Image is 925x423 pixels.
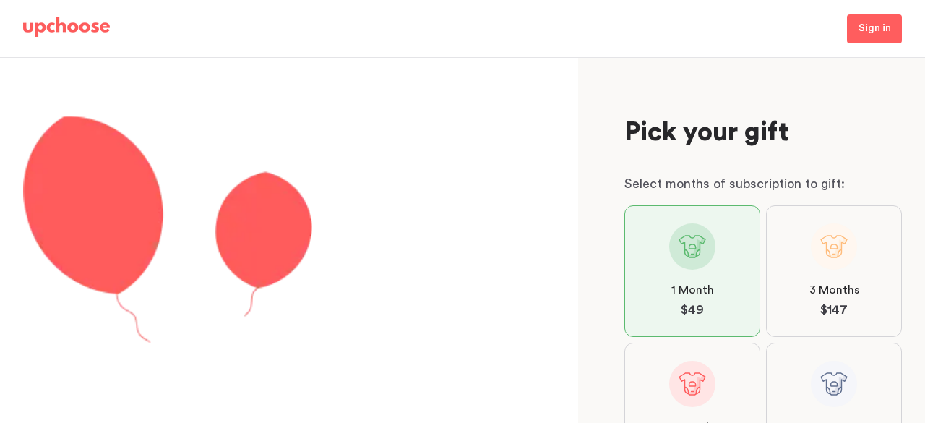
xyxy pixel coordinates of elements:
p: Select months of subscription to gift: [624,174,902,194]
p: Sign in [859,20,891,38]
img: Stephanie registry [23,116,312,343]
img: UpChoose [23,17,110,37]
a: UpChoose [23,17,110,43]
span: 1 Month [671,281,714,299]
span: $ 147 [820,302,848,319]
span: $ 49 [681,302,704,319]
p: Pick your gift [624,116,902,150]
span: 3 Months [809,281,859,299]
